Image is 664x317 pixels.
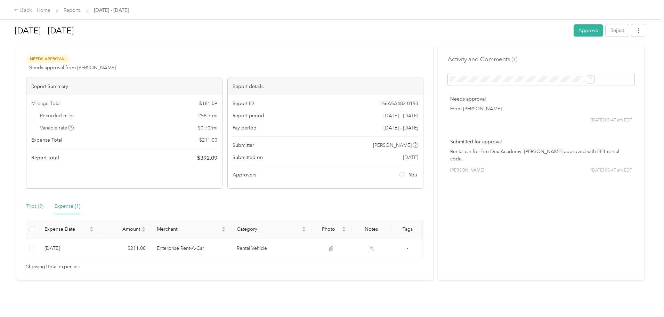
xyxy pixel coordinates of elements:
[233,100,254,107] span: Report ID
[450,105,632,112] p: From [PERSON_NAME]
[64,7,81,13] a: Reports
[233,124,257,132] span: Pay period
[302,229,306,233] span: caret-down
[625,278,664,317] iframe: Everlance-gr Chat Button Frame
[450,148,632,163] p: Rental car for Fire Dex Academy. [PERSON_NAME] approved with FF1 rental code.
[317,226,340,232] span: Photo
[94,7,129,14] span: [DATE] - [DATE]
[29,64,116,71] span: Needs approval from [PERSON_NAME]
[26,78,222,95] div: Report Summary
[141,229,146,233] span: caret-down
[391,239,423,258] td: -
[450,95,632,103] p: Needs approval
[105,226,140,232] span: Amount
[233,154,263,161] span: Submitted on
[342,229,346,233] span: caret-down
[89,225,94,230] span: caret-up
[231,239,311,258] td: Rental Vehicle
[40,124,74,132] span: Variable rate
[383,112,418,119] span: [DATE] - [DATE]
[231,220,311,239] th: Category
[26,55,70,63] span: Needs Approval
[14,6,32,15] div: Back
[39,239,99,258] td: 9-22-2025
[37,7,50,13] a: Home
[233,171,256,179] span: Approvers
[233,112,264,119] span: Report period
[40,112,74,119] span: Recorded miles
[342,225,346,230] span: caret-up
[99,239,151,258] td: $211.00
[199,100,217,107] span: $ 181.09
[228,78,423,95] div: Report details
[221,229,226,233] span: caret-down
[26,203,43,210] div: Trips (9)
[89,229,94,233] span: caret-down
[391,220,423,239] th: Tags
[409,171,417,179] span: You
[44,226,88,232] span: Expense Date
[197,154,217,162] span: $ 392.09
[31,100,60,107] span: Mileage Total
[450,138,632,145] p: Submitted for approval
[198,112,217,119] span: 258.7 mi
[199,136,217,144] span: $ 211.00
[591,117,632,124] span: [DATE] 08:47 am EDT
[31,136,62,144] span: Expense Total
[233,142,254,149] span: Submitter
[99,220,151,239] th: Amount
[151,239,232,258] td: Enterprise Rent-A-Car
[591,167,632,174] span: [DATE] 08:47 am EDT
[55,203,80,210] div: Expense (1)
[311,220,351,239] th: Photo
[39,220,99,239] th: Expense Date
[15,22,569,39] h1: Sep 22 - 28, 2025
[383,124,418,132] span: Go to pay period
[31,154,59,161] span: Report total
[407,245,408,251] span: -
[237,226,300,232] span: Category
[26,263,80,271] span: Showing 1 total expenses
[151,220,232,239] th: Merchant
[450,167,484,174] span: [PERSON_NAME]
[198,124,217,132] span: $ 0.70 / mi
[302,225,306,230] span: caret-up
[448,55,517,64] h4: Activity and Comments
[397,226,418,232] div: Tags
[379,100,418,107] span: 156A5A482-0153
[351,220,391,239] th: Notes
[221,225,226,230] span: caret-up
[606,24,629,37] button: Reject
[403,154,418,161] span: [DATE]
[141,225,146,230] span: caret-up
[574,24,603,37] button: Approve
[373,142,412,149] span: [PERSON_NAME]
[157,226,220,232] span: Merchant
